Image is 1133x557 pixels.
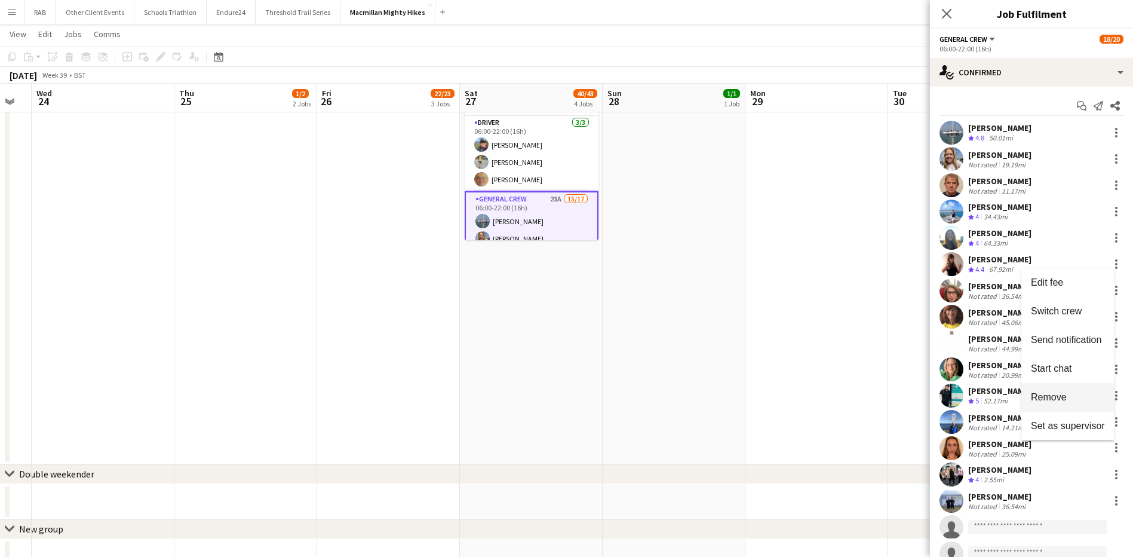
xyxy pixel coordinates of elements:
span: Send notification [1031,335,1101,345]
button: Remove [1021,383,1114,412]
button: Start chat [1021,354,1114,383]
span: Start chat [1031,363,1071,374]
span: Switch crew [1031,306,1082,316]
span: Edit fee [1031,277,1063,287]
button: Send notification [1021,326,1114,354]
button: Switch crew [1021,297,1114,326]
span: Set as supervisor [1031,421,1105,431]
button: Set as supervisor [1021,412,1114,440]
button: Edit fee [1021,268,1114,297]
span: Remove [1031,392,1067,402]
